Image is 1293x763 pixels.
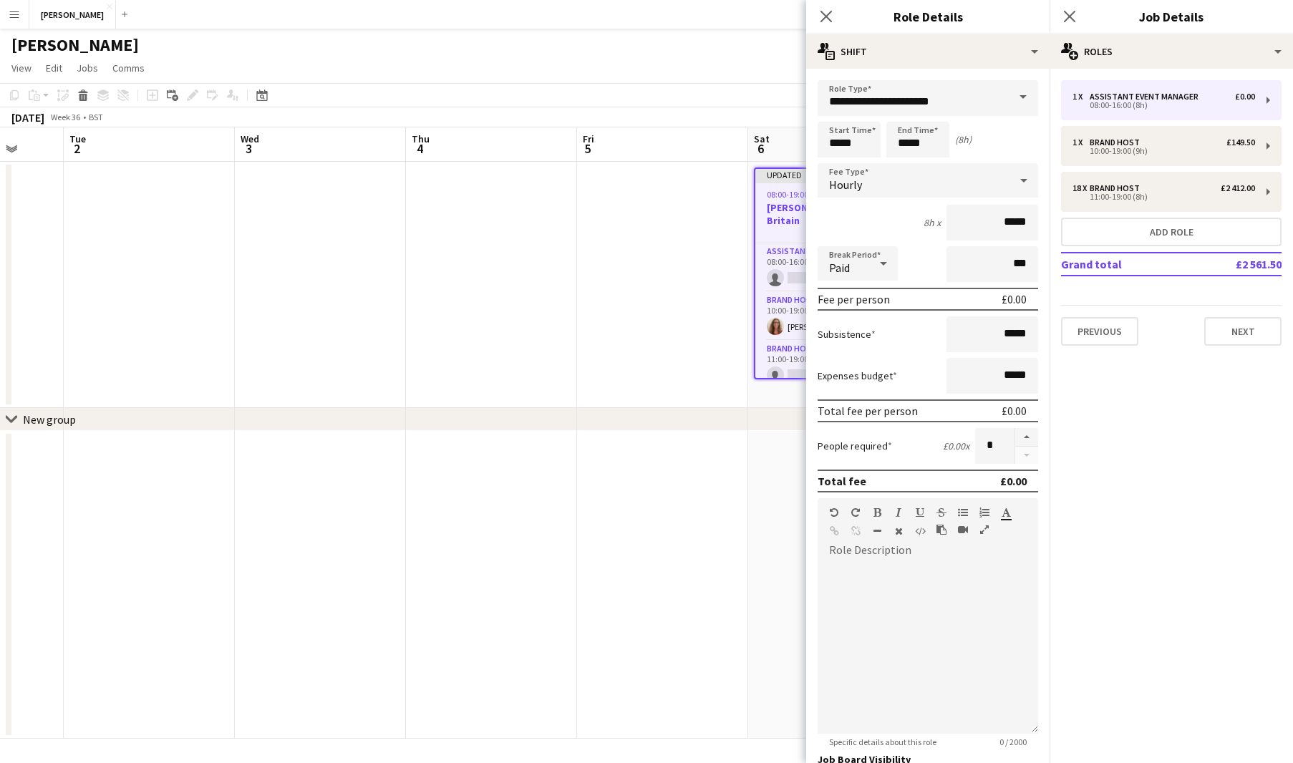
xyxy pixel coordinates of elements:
div: New group [23,412,76,427]
button: Strikethrough [936,507,946,518]
a: View [6,59,37,77]
span: Sat [754,132,770,145]
div: Fee per person [818,292,890,306]
div: 08:00-16:00 (8h) [1072,102,1255,109]
button: Paste as plain text [936,524,946,535]
button: Text Color [1001,507,1011,518]
div: BST [89,112,103,122]
span: Paid [829,261,850,275]
button: Undo [829,507,839,518]
h3: Job Details [1050,7,1293,26]
span: Tue [69,132,86,145]
div: 1 x [1072,92,1090,102]
span: 4 [410,140,430,157]
span: Week 36 [47,112,83,122]
span: Wed [241,132,259,145]
span: 6 [752,140,770,157]
button: Horizontal Line [872,525,882,537]
span: Specific details about this role [818,737,948,747]
span: 08:00-19:00 (11h) [767,189,829,200]
label: Subsistence [818,328,876,341]
div: Assistant Event Manager [1090,92,1204,102]
div: Roles [1050,34,1293,69]
span: 0 / 2000 [988,737,1038,747]
td: Grand total [1061,253,1191,276]
div: 10:00-19:00 (9h) [1072,147,1255,155]
div: Total fee per person [818,404,918,418]
button: Clear Formatting [894,525,904,537]
button: Ordered List [979,507,989,518]
div: Brand Host [1090,137,1146,147]
a: Edit [40,59,68,77]
div: £0.00 [1002,404,1027,418]
div: £2 412.00 [1221,183,1255,193]
a: Comms [107,59,150,77]
div: [DATE] [11,110,44,125]
span: Jobs [77,62,98,74]
span: 5 [581,140,594,157]
span: Thu [412,132,430,145]
div: 1 x [1072,137,1090,147]
div: Updated [755,169,913,180]
div: £0.00 [1235,92,1255,102]
h3: Role Details [806,7,1050,26]
div: 18 x [1072,183,1090,193]
button: Next [1204,317,1282,346]
div: £0.00 [1002,292,1027,306]
h3: [PERSON_NAME] Tour Of Britain [755,201,913,227]
app-card-role: Brand Host0/1811:00-19:00 (8h) [755,341,913,742]
label: People required [818,439,892,452]
app-card-role: Assistant Event Manager0/108:00-16:00 (8h) [755,243,913,292]
td: £2 561.50 [1191,253,1282,276]
button: Add role [1061,218,1282,246]
button: Previous [1061,317,1138,346]
button: Italic [894,507,904,518]
button: Fullscreen [979,524,989,535]
label: Expenses budget [818,369,897,382]
div: £149.50 [1226,137,1255,147]
div: Total fee [818,474,866,488]
button: Increase [1015,428,1038,447]
div: 8h x [924,216,941,229]
span: 2 [67,140,86,157]
button: Bold [872,507,882,518]
div: £0.00 x [943,439,969,452]
span: Comms [112,62,145,74]
app-job-card: Updated08:00-19:00 (11h)1/20[PERSON_NAME] Tour Of Britain3 RolesAssistant Event Manager0/108:00-1... [754,167,914,379]
span: Edit [46,62,62,74]
h1: [PERSON_NAME] [11,34,139,56]
span: Hourly [829,178,862,192]
a: Jobs [71,59,104,77]
button: Redo [851,507,861,518]
button: HTML Code [915,525,925,537]
button: Unordered List [958,507,968,518]
button: [PERSON_NAME] [29,1,116,29]
button: Underline [915,507,925,518]
app-card-role: Brand Host1/110:00-19:00 (9h)[PERSON_NAME] [755,292,913,341]
div: 11:00-19:00 (8h) [1072,193,1255,200]
span: 3 [238,140,259,157]
div: £0.00 [1000,474,1027,488]
span: Fri [583,132,594,145]
div: Brand Host [1090,183,1146,193]
div: Shift [806,34,1050,69]
div: (8h) [955,133,972,146]
span: View [11,62,32,74]
button: Insert video [958,524,968,535]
